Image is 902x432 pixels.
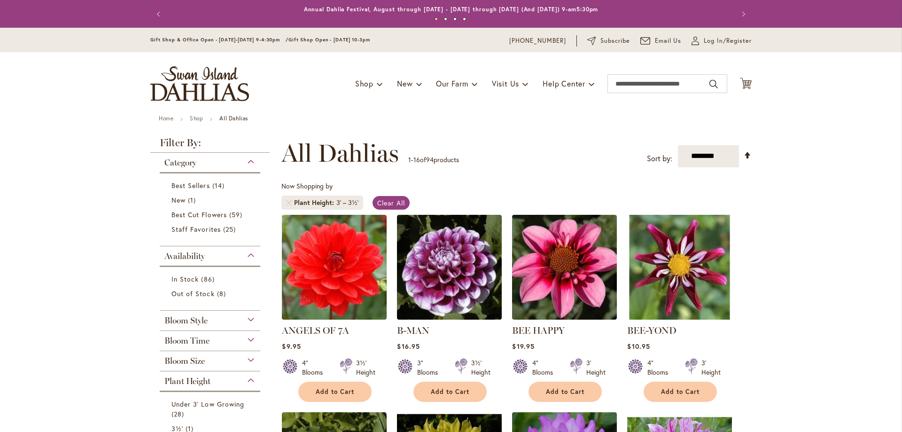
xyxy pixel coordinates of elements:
[463,17,466,21] button: 4 of 4
[492,79,519,88] span: Visit Us
[171,289,215,298] span: Out of Stock
[453,17,457,21] button: 3 of 4
[171,181,210,190] span: Best Sellers
[171,399,251,419] a: Under 3' Low Growing 28
[373,196,410,210] a: Clear All
[627,325,676,336] a: BEE-YOND
[701,358,721,377] div: 3' Height
[426,155,434,164] span: 94
[627,313,732,322] a: BEE-YOND
[512,325,565,336] a: BEE HAPPY
[397,79,412,88] span: New
[164,356,205,366] span: Bloom Size
[212,181,227,190] span: 14
[171,224,251,234] a: Staff Favorites
[692,36,752,46] a: Log In/Register
[529,382,602,402] button: Add to Cart
[647,358,674,377] div: 4" Blooms
[159,115,173,122] a: Home
[282,325,349,336] a: ANGELS OF 7A
[286,200,292,205] a: Remove Plant Height 3' – 3½'
[164,336,210,346] span: Bloom Time
[627,342,650,351] span: $10.95
[655,36,682,46] span: Email Us
[661,388,700,396] span: Add to Cart
[164,376,210,386] span: Plant Height
[587,36,630,46] a: Subscribe
[282,215,387,320] img: ANGELS OF 7A
[171,400,244,408] span: Under 3' Low Growing
[316,388,354,396] span: Add to Cart
[512,215,617,320] img: BEE HAPPY
[436,79,468,88] span: Our Farm
[733,5,752,24] button: Next
[164,251,205,261] span: Availability
[150,138,270,153] strong: Filter By:
[397,313,502,322] a: B-MAN
[171,210,227,219] span: Best Cut Flowers
[600,36,630,46] span: Subscribe
[417,358,443,377] div: 3" Blooms
[435,17,438,21] button: 1 of 4
[223,224,238,234] span: 25
[171,225,221,234] span: Staff Favorites
[150,37,288,43] span: Gift Shop & Office Open - [DATE]-[DATE] 9-4:30pm /
[408,152,459,167] p: - of products
[171,275,199,283] span: In Stock
[586,358,606,377] div: 3' Height
[282,342,301,351] span: $9.95
[509,36,566,46] a: [PHONE_NUMBER]
[413,382,487,402] button: Add to Cart
[171,195,251,205] a: New
[171,210,251,220] a: Best Cut Flowers
[356,358,375,377] div: 3½' Height
[294,198,336,207] span: Plant Height
[281,139,399,167] span: All Dahlias
[408,155,411,164] span: 1
[171,274,251,284] a: In Stock 86
[171,289,251,298] a: Out of Stock 8
[201,274,217,284] span: 86
[413,155,420,164] span: 16
[627,215,732,320] img: BEE-YOND
[397,342,420,351] span: $16.95
[302,358,328,377] div: 4" Blooms
[543,79,585,88] span: Help Center
[281,181,333,190] span: Now Shopping by
[219,115,248,122] strong: All Dahlias
[512,313,617,322] a: BEE HAPPY
[377,198,405,207] span: Clear All
[188,195,198,205] span: 1
[171,409,187,419] span: 28
[647,150,672,167] label: Sort by:
[298,382,372,402] button: Add to Cart
[431,388,469,396] span: Add to Cart
[164,315,208,326] span: Bloom Style
[644,382,717,402] button: Add to Cart
[355,79,373,88] span: Shop
[164,157,196,168] span: Category
[282,313,387,322] a: ANGELS OF 7A
[150,5,169,24] button: Previous
[171,196,186,204] span: New
[288,37,370,43] span: Gift Shop Open - [DATE] 10-3pm
[171,181,251,190] a: Best Sellers
[397,325,429,336] a: B-MAN
[336,198,358,207] div: 3' – 3½'
[217,289,228,298] span: 8
[444,17,447,21] button: 2 of 4
[471,358,490,377] div: 3½' Height
[704,36,752,46] span: Log In/Register
[150,66,249,101] a: store logo
[229,210,245,220] span: 59
[546,388,584,396] span: Add to Cart
[512,342,534,351] span: $19.95
[304,6,599,13] a: Annual Dahlia Festival, August through [DATE] - [DATE] through [DATE] (And [DATE]) 9-am5:30pm
[397,215,502,320] img: B-MAN
[532,358,559,377] div: 4" Blooms
[190,115,203,122] a: Shop
[640,36,682,46] a: Email Us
